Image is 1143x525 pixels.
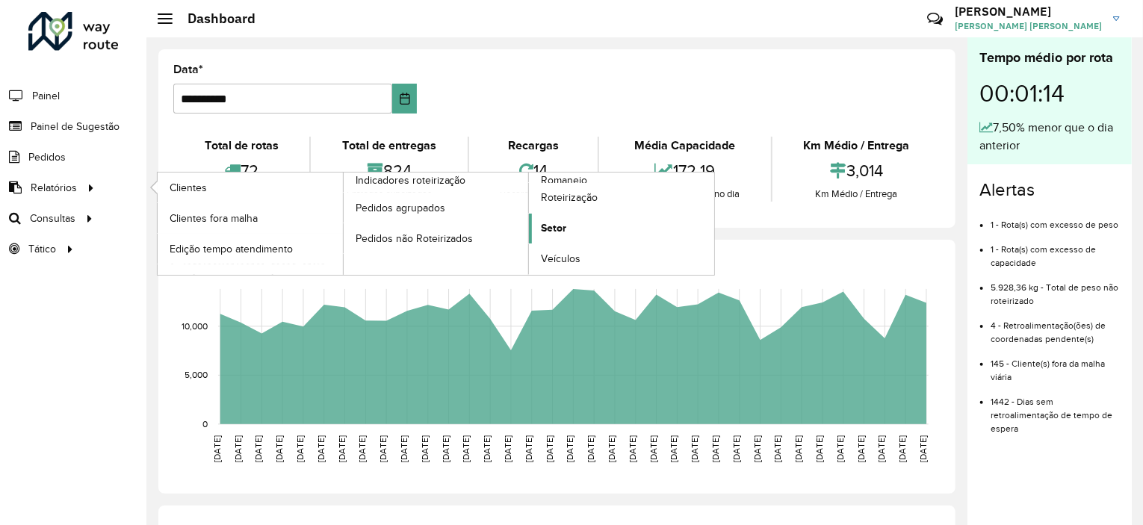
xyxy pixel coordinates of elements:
[979,119,1120,155] div: 7,50% menor que o dia anterior
[295,435,305,462] text: [DATE]
[793,435,803,462] text: [DATE]
[529,244,714,274] a: Veículos
[170,211,258,226] span: Clientes fora malha
[158,173,529,275] a: Indicadores roteirização
[648,435,658,462] text: [DATE]
[30,211,75,226] span: Consultas
[420,435,430,462] text: [DATE]
[955,19,1102,33] span: [PERSON_NAME] [PERSON_NAME]
[731,435,741,462] text: [DATE]
[316,435,326,462] text: [DATE]
[182,321,208,331] text: 10,000
[524,435,533,462] text: [DATE]
[541,173,587,188] span: Romaneio
[356,231,474,246] span: Pedidos não Roteirizados
[607,435,616,462] text: [DATE]
[356,173,466,188] span: Indicadores roteirização
[991,308,1120,346] li: 4 - Retroalimentação(ões) de coordenadas pendente(s)
[991,270,1120,308] li: 5.928,36 kg - Total de peso não roteirizado
[545,435,554,462] text: [DATE]
[28,241,56,257] span: Tático
[529,214,714,243] a: Setor
[482,435,492,462] text: [DATE]
[979,68,1120,119] div: 00:01:14
[669,435,679,462] text: [DATE]
[461,435,471,462] text: [DATE]
[28,149,66,165] span: Pedidos
[202,419,208,429] text: 0
[877,435,887,462] text: [DATE]
[991,207,1120,232] li: 1 - Rota(s) com excesso de peso
[177,137,306,155] div: Total de rotas
[541,220,566,236] span: Setor
[473,137,594,155] div: Recargas
[603,155,766,187] div: 172,19
[212,435,222,462] text: [DATE]
[897,435,907,462] text: [DATE]
[173,60,203,78] label: Data
[776,137,937,155] div: Km Médio / Entrega
[185,370,208,380] text: 5,000
[357,435,367,462] text: [DATE]
[628,435,637,462] text: [DATE]
[32,88,60,104] span: Painel
[158,203,343,233] a: Clientes fora malha
[274,435,284,462] text: [DATE]
[776,155,937,187] div: 3,014
[541,251,580,267] span: Veículos
[503,435,512,462] text: [DATE]
[344,173,715,275] a: Romaneio
[337,435,347,462] text: [DATE]
[529,183,714,213] a: Roteirização
[918,435,928,462] text: [DATE]
[991,232,1120,270] li: 1 - Rota(s) com excesso de capacidade
[378,435,388,462] text: [DATE]
[955,4,1102,19] h3: [PERSON_NAME]
[158,173,343,202] a: Clientes
[919,3,951,35] a: Contato Rápido
[173,10,255,27] h2: Dashboard
[253,435,263,462] text: [DATE]
[566,435,575,462] text: [DATE]
[979,48,1120,68] div: Tempo médio por rota
[856,435,866,462] text: [DATE]
[31,180,77,196] span: Relatórios
[603,137,766,155] div: Média Capacidade
[586,435,595,462] text: [DATE]
[690,435,699,462] text: [DATE]
[315,155,463,187] div: 824
[835,435,845,462] text: [DATE]
[991,346,1120,384] li: 145 - Cliente(s) fora da malha viária
[31,119,120,134] span: Painel de Sugestão
[177,155,306,187] div: 72
[814,435,824,462] text: [DATE]
[170,180,207,196] span: Clientes
[158,234,343,264] a: Edição tempo atendimento
[773,435,783,462] text: [DATE]
[541,190,598,205] span: Roteirização
[441,435,450,462] text: [DATE]
[315,137,463,155] div: Total de entregas
[979,179,1120,201] h4: Alertas
[344,193,529,223] a: Pedidos agrupados
[356,200,445,216] span: Pedidos agrupados
[233,435,243,462] text: [DATE]
[170,241,293,257] span: Edição tempo atendimento
[392,84,418,114] button: Choose Date
[473,155,594,187] div: 14
[776,187,937,202] div: Km Médio / Entrega
[399,435,409,462] text: [DATE]
[344,223,529,253] a: Pedidos não Roteirizados
[752,435,762,462] text: [DATE]
[991,384,1120,435] li: 1442 - Dias sem retroalimentação de tempo de espera
[710,435,720,462] text: [DATE]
